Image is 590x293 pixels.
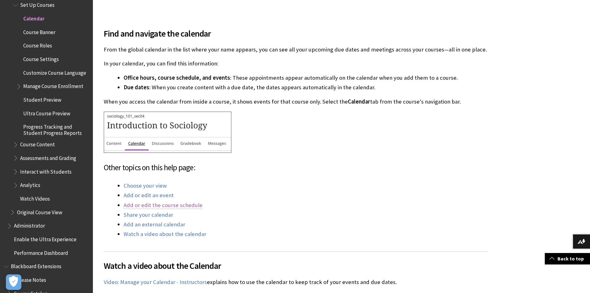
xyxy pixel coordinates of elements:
a: Watch a video about the calendar [124,230,206,238]
span: Calendar [23,13,45,22]
li: : When you create content with a due date, the dates appears automatically in the calendar. [124,83,488,92]
p: explains how to use the calendar to keep track of your events and due dates. [104,278,488,286]
span: Find and navigate the calendar [104,27,488,40]
span: Student Preview [23,95,61,103]
li: : These appointments appear automatically on the calendar when you add them to a course. [124,73,488,82]
a: Back to top [545,253,590,264]
span: Course Roles [23,41,52,49]
span: Performance Dashboard [14,248,68,256]
span: Analytics [20,180,40,189]
span: Office hours, course schedule, and events [124,74,230,81]
a: Add or edit the course schedule [124,202,203,209]
p: When you access the calendar from inside a course, it shows events for that course only. Select t... [104,98,488,106]
a: Add or edit an event [124,192,174,199]
a: Choose your view [124,182,167,189]
span: Course Content [20,140,55,148]
span: Watch a video about the Calendar [104,259,488,272]
img: Image of a course page, with the Calendar tab underlined in purple [104,112,231,153]
a: Add an external calendar [124,221,185,228]
span: Release Notes [14,275,46,283]
span: Ultra Course Preview [23,108,70,117]
a: Share your calendar [124,211,173,219]
span: Enable the Ultra Experience [14,234,76,242]
span: Original Course View [17,207,62,215]
span: Customize Course Language [23,68,86,76]
span: Course Banner [23,27,55,35]
span: Course Settings [23,54,59,62]
span: Watch Videos [20,193,50,202]
span: Due dates [124,84,149,91]
span: Progress Tracking and Student Progress Reports [23,122,89,136]
button: Open Preferences [6,274,21,290]
span: Blackboard Extensions [11,261,61,270]
a: Video: Manage your Calendar - Instructors [104,278,207,286]
span: Manage Course Enrollment [23,81,83,90]
span: Assessments and Grading [20,153,76,161]
h3: Other topics on this help page: [104,162,488,174]
p: From the global calendar in the list where your name appears, you can see all your upcoming due d... [104,46,488,54]
p: In your calendar, you can find this information: [104,60,488,68]
span: Interact with Students [20,166,72,175]
span: Administrator [14,221,45,229]
span: Calendar [348,98,370,105]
